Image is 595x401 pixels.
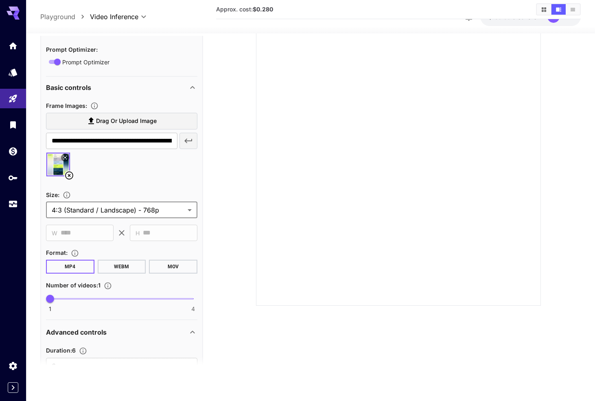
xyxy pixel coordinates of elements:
[40,12,90,22] nav: breadcrumb
[59,191,74,199] button: Adjust the dimensions of the generated image by specifying its width and height in pixels, or sel...
[46,46,98,53] span: Prompt Optimizer :
[8,361,18,371] div: Settings
[8,67,18,77] div: Models
[46,260,94,274] button: MP4
[46,327,107,337] p: Advanced controls
[566,4,580,15] button: Show media in list view
[46,113,197,129] label: Drag or upload image
[98,260,146,274] button: WEBM
[253,6,273,13] b: $0.280
[8,120,18,130] div: Library
[76,347,90,355] button: Set the number of duration
[46,282,101,289] span: Number of videos : 1
[46,77,197,97] div: Basic controls
[8,94,18,104] div: Playground
[8,173,18,183] div: API Keys
[46,249,68,256] span: Format :
[136,228,140,238] span: H
[488,13,512,20] span: $109.89
[8,382,18,393] button: Expand sidebar
[537,4,551,15] button: Show media in grid view
[101,282,115,290] button: Specify how many videos to generate in a single request. Each video generation will be charged se...
[46,191,59,198] span: Size :
[551,4,566,15] button: Show media in video view
[8,146,18,156] div: Wallet
[46,102,87,109] span: Frame Images :
[46,347,76,354] span: Duration : 6
[512,13,541,20] span: credits left
[8,199,18,209] div: Usage
[52,205,184,215] span: 4:3 (Standard / Landscape) - 768p
[96,116,157,126] span: Drag or upload image
[46,82,91,92] p: Basic controls
[536,3,581,15] div: Show media in grid viewShow media in video viewShow media in list view
[90,12,138,22] span: Video Inference
[216,6,273,13] span: Approx. cost:
[8,41,18,51] div: Home
[46,322,197,342] div: Advanced controls
[52,228,57,238] span: W
[40,12,75,22] a: Playground
[62,57,109,66] span: Prompt Optimizer
[191,305,195,313] span: 4
[149,260,197,274] button: MOV
[49,305,51,313] span: 1
[87,102,102,110] button: Upload frame images.
[68,249,82,257] button: Choose the file format for the output video.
